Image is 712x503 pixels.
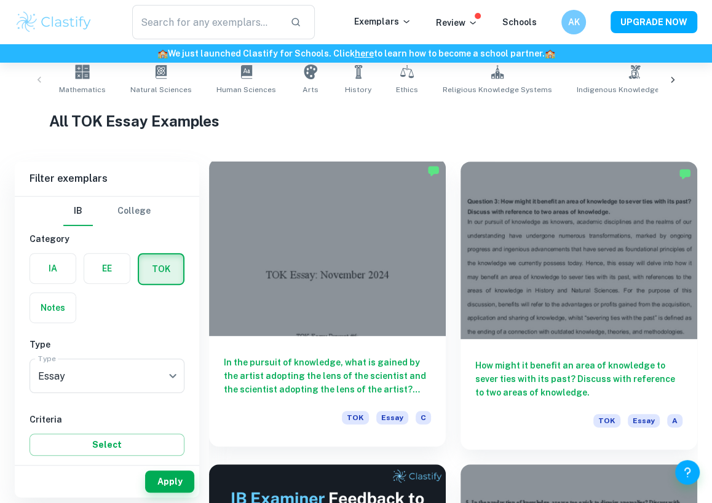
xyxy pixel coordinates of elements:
[209,162,446,450] a: In the pursuit of knowledge, what is gained by the artist adopting the lens of the scientist and ...
[84,254,130,283] button: EE
[145,470,194,493] button: Apply
[30,413,184,426] h6: Criteria
[628,414,660,427] span: Essay
[577,84,692,95] span: Indigenous Knowledge Systems
[593,414,620,427] span: TOK
[216,84,276,95] span: Human Sciences
[132,5,281,39] input: Search for any exemplars...
[611,11,697,33] button: UPGRADE NOW
[567,15,581,29] h6: AK
[30,293,76,322] button: Notes
[416,411,431,424] span: C
[376,411,408,424] span: Essay
[59,84,106,95] span: Mathematics
[15,162,199,196] h6: Filter exemplars
[30,359,184,393] div: Essay
[38,353,56,364] label: Type
[30,338,184,351] h6: Type
[443,84,552,95] span: Religious Knowledge Systems
[667,414,682,427] span: A
[545,49,555,58] span: 🏫
[224,356,431,396] h6: In the pursuit of knowledge, what is gained by the artist adopting the lens of the scientist and ...
[2,47,710,60] h6: We just launched Clastify for Schools. Click to learn how to become a school partner.
[30,254,76,283] button: IA
[561,10,586,34] button: AK
[427,165,440,177] img: Marked
[342,411,369,424] span: TOK
[117,197,151,226] button: College
[303,84,318,95] span: Arts
[396,84,418,95] span: Ethics
[679,168,691,180] img: Marked
[130,84,192,95] span: Natural Sciences
[354,15,411,28] p: Exemplars
[30,232,184,246] h6: Category
[30,434,184,456] button: Select
[345,84,371,95] span: History
[49,110,663,132] h1: All TOK Essay Examples
[355,49,374,58] a: here
[675,460,700,485] button: Help and Feedback
[436,16,478,29] p: Review
[461,162,697,450] a: How might it benefit an area of knowledge to sever ties with its past? Discuss with reference to ...
[475,359,682,399] h6: How might it benefit an area of knowledge to sever ties with its past? Discuss with reference to ...
[139,254,183,284] button: TOK
[502,17,537,27] a: Schools
[63,197,151,226] div: Filter type choice
[15,10,93,34] img: Clastify logo
[157,49,168,58] span: 🏫
[63,197,93,226] button: IB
